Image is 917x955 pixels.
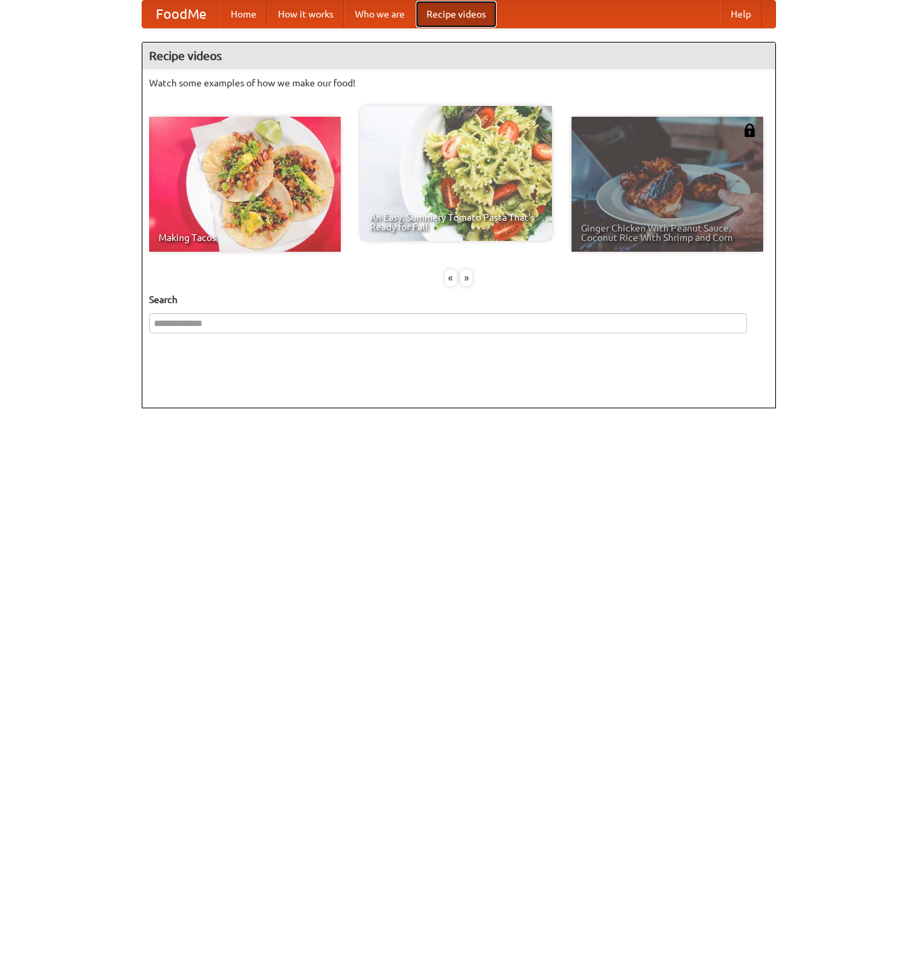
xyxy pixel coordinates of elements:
p: Watch some examples of how we make our food! [149,76,769,90]
h5: Search [149,293,769,306]
a: FoodMe [142,1,220,28]
img: 483408.png [743,124,756,137]
div: » [460,269,472,286]
h4: Recipe videos [142,43,775,70]
a: An Easy, Summery Tomato Pasta That's Ready for Fall [360,106,552,241]
a: Home [220,1,267,28]
a: Who we are [344,1,416,28]
a: Making Tacos [149,117,341,252]
a: How it works [267,1,344,28]
span: An Easy, Summery Tomato Pasta That's Ready for Fall [370,213,543,231]
div: « [445,269,457,286]
span: Making Tacos [159,233,331,242]
a: Help [720,1,762,28]
a: Recipe videos [416,1,497,28]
